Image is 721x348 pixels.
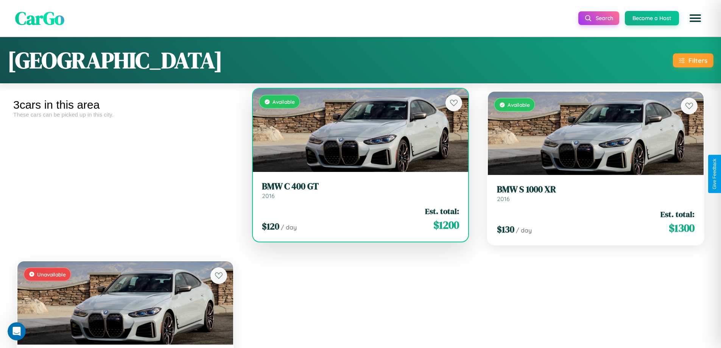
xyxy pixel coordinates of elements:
span: $ 1200 [433,217,459,233]
span: Unavailable [37,271,66,278]
h3: BMW C 400 GT [262,181,459,192]
div: Give Feedback [712,159,717,189]
div: These cars can be picked up in this city. [13,111,237,118]
span: Search [596,15,613,22]
span: $ 130 [497,223,514,236]
span: / day [516,226,532,234]
button: Become a Host [625,11,679,25]
span: $ 1300 [669,220,695,236]
span: / day [281,223,297,231]
span: CarGo [15,6,64,31]
span: 2016 [262,192,275,200]
span: $ 120 [262,220,279,233]
span: Est. total: [425,206,459,217]
iframe: Intercom live chat [8,322,26,340]
h3: BMW S 1000 XR [497,184,695,195]
h1: [GEOGRAPHIC_DATA] [8,45,223,76]
button: Search [578,11,619,25]
span: Est. total: [660,209,695,220]
div: 3 cars in this area [13,98,237,111]
a: BMW S 1000 XR2016 [497,184,695,203]
span: 2016 [497,195,510,203]
button: Open menu [685,8,706,29]
button: Filters [673,53,713,67]
a: BMW C 400 GT2016 [262,181,459,200]
span: Available [508,101,530,108]
span: Available [273,98,295,105]
div: Filters [688,56,707,64]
